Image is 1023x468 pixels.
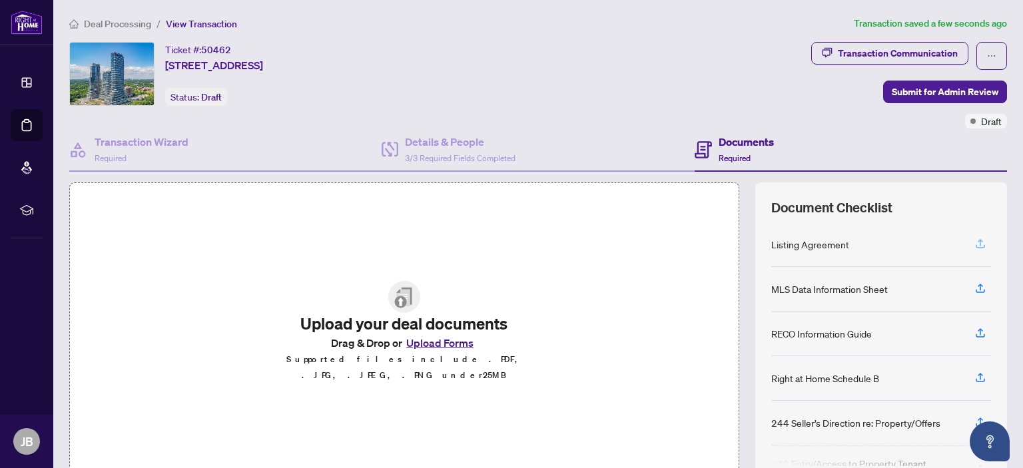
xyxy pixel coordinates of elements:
div: RECO Information Guide [771,326,872,341]
span: Required [95,153,127,163]
span: File UploadUpload your deal documentsDrag & Drop orUpload FormsSupported files include .PDF, .JPG... [253,270,555,394]
span: Draft [201,91,222,103]
span: Required [719,153,751,163]
h2: Upload your deal documents [264,313,545,334]
img: logo [11,10,43,35]
div: Right at Home Schedule B [771,371,879,385]
span: 50462 [201,44,231,56]
h4: Transaction Wizard [95,134,188,150]
span: Document Checklist [771,198,892,217]
li: / [157,16,161,31]
div: MLS Data Information Sheet [771,282,888,296]
div: 244 Seller’s Direction re: Property/Offers [771,415,940,430]
button: Transaction Communication [811,42,968,65]
button: Submit for Admin Review [883,81,1007,103]
h4: Documents [719,134,774,150]
div: Transaction Communication [838,43,958,64]
button: Upload Forms [402,334,478,351]
span: View Transaction [166,18,237,30]
span: 3/3 Required Fields Completed [405,153,515,163]
div: Ticket #: [165,42,231,57]
span: [STREET_ADDRESS] [165,57,263,73]
h4: Details & People [405,134,515,150]
span: Deal Processing [84,18,151,30]
span: home [69,19,79,29]
span: JB [21,432,33,451]
div: Status: [165,88,227,106]
span: Draft [981,114,1002,128]
article: Transaction saved a few seconds ago [854,16,1007,31]
img: File Upload [388,281,420,313]
span: Submit for Admin Review [892,81,998,103]
span: ellipsis [987,51,996,61]
button: Open asap [970,421,1010,461]
span: Drag & Drop or [331,334,478,351]
p: Supported files include .PDF, .JPG, .JPEG, .PNG under 25 MB [264,351,545,383]
img: IMG-C12361788_1.jpg [70,43,154,105]
div: Listing Agreement [771,237,849,252]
